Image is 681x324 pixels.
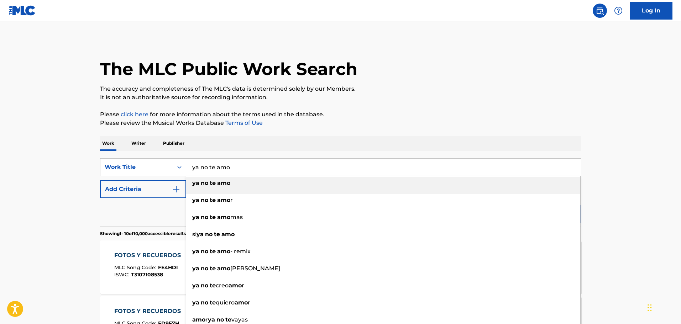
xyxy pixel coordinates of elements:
p: Please review the Musical Works Database [100,119,581,127]
p: Please for more information about the terms used in the database. [100,110,581,119]
span: r [242,282,244,289]
strong: amo [229,282,242,289]
span: r [230,197,233,203]
button: Add Criteria [100,180,186,198]
strong: te [210,248,216,255]
strong: amo [192,316,205,323]
iframe: Chat Widget [645,290,681,324]
span: quiero [216,299,235,306]
strong: te [210,180,216,186]
strong: amo [217,214,230,221]
strong: amo [217,265,230,272]
strong: te [214,231,220,238]
strong: ya [192,214,199,221]
a: FOTOS Y RECUERDOSMLC Song Code:FE4HDIISWC:T3107108538Writers (1)[PERSON_NAME] [PERSON_NAME]Record... [100,240,581,294]
img: help [614,6,623,15]
strong: te [210,299,216,306]
div: Widget de chat [645,290,681,324]
span: si [192,231,197,238]
form: Search Form [100,158,581,227]
strong: amo [235,299,248,306]
span: [PERSON_NAME] [230,265,280,272]
p: Publisher [161,136,187,151]
div: Work Title [105,163,169,171]
strong: ya [192,180,199,186]
strong: no [201,299,208,306]
span: vayas [231,316,248,323]
strong: ya [192,282,199,289]
strong: no [201,265,208,272]
strong: no [205,231,213,238]
strong: no [201,248,208,255]
p: The accuracy and completeness of The MLC's data is determined solely by our Members. [100,85,581,93]
a: Log In [630,2,672,20]
strong: ya [192,265,199,272]
span: MLC Song Code : [114,264,158,271]
div: FOTOS Y RECUERDOS [114,307,184,315]
img: search [596,6,604,15]
a: Public Search [593,4,607,18]
strong: te [210,197,216,203]
strong: no [201,214,208,221]
strong: ya [192,299,199,306]
div: Arrastrar [648,297,652,318]
p: Showing 1 - 10 of 10,000 accessible results (Total 157,314 ) [100,230,215,237]
strong: amo [217,197,230,203]
strong: ya [208,316,215,323]
img: 9d2ae6d4665cec9f34b9.svg [172,185,180,193]
p: Work [100,136,116,151]
strong: te [225,316,231,323]
strong: te [210,282,216,289]
span: - remix [230,248,251,255]
p: Writer [129,136,148,151]
a: Terms of Use [224,119,263,126]
p: It is not an authoritative source for recording information. [100,93,581,102]
div: Help [611,4,625,18]
span: mas [230,214,243,221]
strong: no [216,316,224,323]
span: r [205,316,208,323]
strong: te [210,265,216,272]
strong: ya [192,248,199,255]
strong: amo [217,248,230,255]
div: FOTOS Y RECUERDOS [114,251,184,260]
a: click here [121,111,148,118]
img: MLC Logo [9,5,36,16]
strong: no [201,180,208,186]
strong: no [201,197,208,203]
strong: ya [192,197,199,203]
strong: ya [197,231,204,238]
strong: te [210,214,216,221]
span: ISWC : [114,271,131,278]
strong: amo [221,231,235,238]
strong: amo [217,180,230,186]
span: T3107108538 [131,271,163,278]
span: FE4HDI [158,264,178,271]
span: creo [216,282,229,289]
span: r [248,299,250,306]
strong: no [201,282,208,289]
h1: The MLC Public Work Search [100,58,357,80]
